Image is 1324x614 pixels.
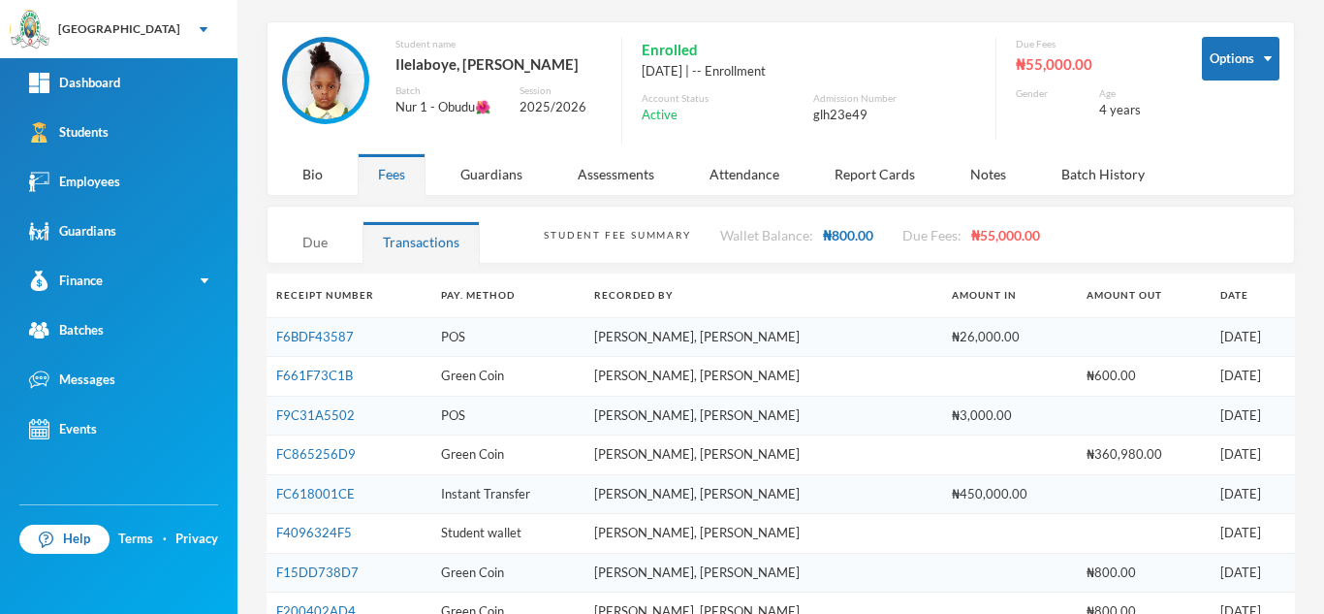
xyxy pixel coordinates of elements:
[431,317,584,357] td: POS
[1041,153,1165,195] div: Batch History
[642,106,678,125] span: Active
[29,271,103,291] div: Finance
[29,419,97,439] div: Events
[823,227,873,243] span: ₦800.00
[29,320,104,340] div: Batches
[163,530,167,549] div: ·
[276,407,355,423] a: F9C31A5502
[58,20,180,38] div: [GEOGRAPHIC_DATA]
[520,83,601,98] div: Session
[942,274,1076,317] th: Amount In
[395,51,602,77] div: Ilelaboye, [PERSON_NAME]
[175,530,218,549] a: Privacy
[813,106,976,125] div: glh23e49
[431,396,584,436] td: POS
[520,98,601,117] div: 2025/2026
[813,91,976,106] div: Admission Number
[29,73,120,93] div: Dashboard
[642,91,804,106] div: Account Status
[431,514,584,554] td: Student wallet
[276,329,354,344] a: F6BDF43587
[287,42,364,119] img: STUDENT
[431,357,584,397] td: Green Coin
[1016,86,1089,101] div: Gender
[358,153,426,195] div: Fees
[1077,553,1211,593] td: ₦800.00
[1211,553,1295,593] td: [DATE]
[1099,86,1173,101] div: Age
[276,368,353,383] a: F661F73C1B
[942,396,1076,436] td: ₦3,000.00
[431,553,584,593] td: Green Coin
[942,474,1076,514] td: ₦450,000.00
[584,436,942,475] td: [PERSON_NAME], [PERSON_NAME]
[1016,51,1173,77] div: ₦55,000.00
[118,530,153,549] a: Terms
[276,486,355,501] a: FC618001CE
[584,317,942,357] td: [PERSON_NAME], [PERSON_NAME]
[584,396,942,436] td: [PERSON_NAME], [PERSON_NAME]
[431,274,584,317] th: Pay. Method
[1099,101,1173,120] div: 4 years
[395,83,505,98] div: Batch
[584,553,942,593] td: [PERSON_NAME], [PERSON_NAME]
[642,62,976,81] div: [DATE] | -- Enrollment
[440,153,543,195] div: Guardians
[1211,514,1295,554] td: [DATE]
[395,98,505,117] div: Nur 1 - Obudu🌺
[29,221,116,242] div: Guardians
[557,153,675,195] div: Assessments
[642,37,698,62] span: Enrolled
[11,11,49,49] img: logo
[720,227,813,243] span: Wallet Balance:
[29,172,120,192] div: Employees
[902,227,961,243] span: Due Fees:
[1077,274,1211,317] th: Amount Out
[29,370,115,390] div: Messages
[267,274,431,317] th: Receipt Number
[431,474,584,514] td: Instant Transfer
[950,153,1026,195] div: Notes
[431,436,584,475] td: Green Coin
[814,153,935,195] div: Report Cards
[971,227,1040,243] span: ₦55,000.00
[1211,474,1295,514] td: [DATE]
[584,357,942,397] td: [PERSON_NAME], [PERSON_NAME]
[689,153,800,195] div: Attendance
[1211,274,1295,317] th: Date
[1202,37,1279,81] button: Options
[584,274,942,317] th: Recorded By
[942,317,1076,357] td: ₦26,000.00
[584,514,942,554] td: [PERSON_NAME], [PERSON_NAME]
[1211,436,1295,475] td: [DATE]
[282,221,348,263] div: Due
[276,446,356,462] a: FC865256D9
[282,153,343,195] div: Bio
[1077,357,1211,397] td: ₦600.00
[276,565,359,580] a: F15DD738D7
[1211,317,1295,357] td: [DATE]
[584,474,942,514] td: [PERSON_NAME], [PERSON_NAME]
[1211,396,1295,436] td: [DATE]
[29,122,109,143] div: Students
[1211,357,1295,397] td: [DATE]
[276,525,352,540] a: F4096324F5
[363,221,480,263] div: Transactions
[395,37,602,51] div: Student name
[1077,436,1211,475] td: ₦360,980.00
[544,228,690,242] div: Student Fee Summary
[19,525,110,554] a: Help
[1016,37,1173,51] div: Due Fees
